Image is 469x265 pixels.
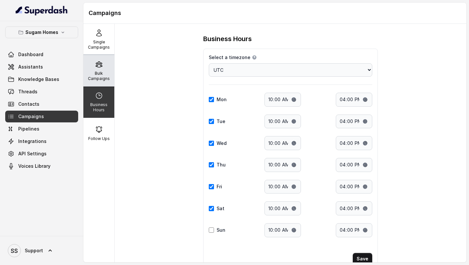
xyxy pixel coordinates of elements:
a: Dashboard [5,49,78,60]
span: Support [25,247,43,254]
span: Threads [18,88,37,95]
span: Campaigns [18,113,44,120]
span: API Settings [18,150,47,157]
button: Sugam Homes [5,26,78,38]
text: SS [11,247,18,254]
button: Select a timezone [252,55,257,60]
label: Tue [217,118,225,125]
label: Mon [217,96,227,103]
label: Sat [217,205,224,212]
a: Assistants [5,61,78,73]
a: API Settings [5,148,78,160]
span: Contacts [18,101,39,107]
a: Pipelines [5,123,78,135]
span: Voices Library [18,163,50,169]
span: Assistants [18,64,43,70]
a: Contacts [5,98,78,110]
label: Thu [217,162,226,168]
p: Follow Ups [88,136,110,141]
span: Integrations [18,138,47,145]
span: Dashboard [18,51,43,58]
label: Wed [217,140,227,147]
span: Select a timezone [209,54,250,61]
label: Sun [217,227,225,233]
a: Campaigns [5,111,78,122]
img: light.svg [16,5,68,16]
span: Knowledge Bases [18,76,59,83]
a: Threads [5,86,78,98]
a: Support [5,242,78,260]
label: Fri [217,183,222,190]
a: Knowledge Bases [5,73,78,85]
p: Business Hours [86,102,112,113]
button: Save [353,253,372,265]
h3: Business Hours [203,34,252,43]
span: Pipelines [18,126,39,132]
h1: Campaigns [89,8,461,18]
a: Voices Library [5,160,78,172]
a: Integrations [5,135,78,147]
p: Bulk Campaigns [86,71,112,81]
p: Sugam Homes [25,28,58,36]
p: Single Campaigns [86,39,112,50]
